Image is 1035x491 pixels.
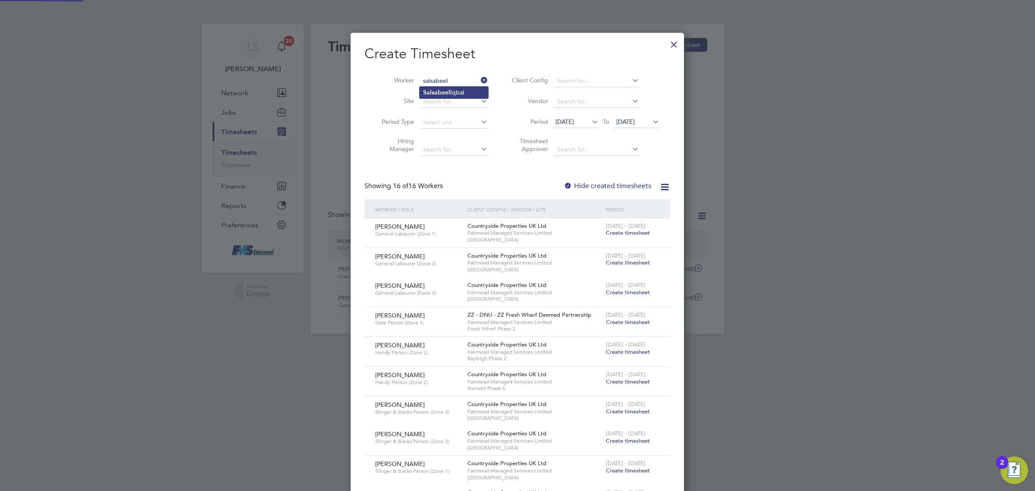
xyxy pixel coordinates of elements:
span: General Labourer (Zone 3) [375,290,461,296]
span: [GEOGRAPHIC_DATA] [467,415,602,422]
label: Period Type [375,118,414,126]
span: Create timesheet [606,318,650,326]
span: [GEOGRAPHIC_DATA] [467,296,602,302]
span: Handy Person (Zone 2) [375,349,461,356]
span: [GEOGRAPHIC_DATA] [467,474,602,481]
span: [DATE] - [DATE] [606,400,646,408]
span: Runwell Phase 5 [467,385,602,392]
div: Client Config / Vendor / Site [465,199,604,219]
span: Countryside Properties UK Ltd [467,252,546,259]
span: ZZ - DNU - ZZ Fresh Wharf Deemed Partnership [467,311,591,318]
span: [PERSON_NAME] [375,430,425,438]
span: 16 of [393,182,408,190]
span: [PERSON_NAME] [375,312,425,319]
span: Create timesheet [606,259,650,266]
span: Fairmead Managed Services Limited [467,319,602,326]
span: Countryside Properties UK Ltd [467,281,546,289]
span: To [600,116,612,127]
span: Handy Person (Zone 2) [375,379,461,386]
span: [PERSON_NAME] [375,371,425,379]
span: Fresh Wharf Phase 2 [467,325,602,332]
span: General Labourer (Zone 3) [375,260,461,267]
span: [DATE] [616,118,635,126]
span: [DATE] - [DATE] [606,430,646,437]
label: Hide created timesheets [564,182,651,190]
span: Fairmead Managed Services Limited [467,259,602,266]
span: Slinger & Banks Person (Zone 3) [375,438,461,445]
span: [DATE] - [DATE] [606,460,646,467]
span: Countryside Properties UK Ltd [467,430,546,437]
span: [PERSON_NAME] [375,282,425,290]
span: Fairmead Managed Services Limited [467,378,602,385]
span: [DATE] - [DATE] [606,371,646,378]
span: [PERSON_NAME] [375,401,425,409]
b: Salsabeel [423,89,450,96]
span: Create timesheet [606,378,650,385]
span: Create timesheet [606,348,650,356]
span: Create timesheet [606,408,650,415]
input: Search for... [554,96,639,108]
input: Search for... [554,75,639,87]
span: [DATE] - [DATE] [606,252,646,259]
span: [GEOGRAPHIC_DATA] [467,444,602,451]
input: Search for... [420,96,488,108]
span: [DATE] - [DATE] [606,222,646,230]
label: Vendor [509,97,548,105]
span: [GEOGRAPHIC_DATA] [467,236,602,243]
span: General Labourer (Zone 1) [375,230,461,237]
span: Slinger & Banks Person (Zone 3) [375,409,461,415]
span: [DATE] - [DATE] [606,341,646,348]
input: Search for... [420,144,488,156]
span: Fairmead Managed Services Limited [467,408,602,415]
span: [PERSON_NAME] [375,223,425,230]
span: [DATE] [555,118,574,126]
span: Create timesheet [606,467,650,474]
span: Fairmead Managed Services Limited [467,437,602,444]
button: Open Resource Center, 2 new notifications [1000,456,1028,484]
label: Hiring Manager [375,137,414,153]
span: Gate Person (Zone 1) [375,319,461,326]
li: Iqbal [420,87,488,98]
label: Worker [375,76,414,84]
div: Period [604,199,662,219]
span: Countryside Properties UK Ltd [467,460,546,467]
span: [PERSON_NAME] [375,252,425,260]
span: [PERSON_NAME] [375,341,425,349]
input: Select one [420,116,488,129]
span: Fairmead Managed Services Limited [467,289,602,296]
input: Search for... [420,75,488,87]
span: Fairmead Managed Services Limited [467,349,602,356]
div: 2 [1000,463,1004,474]
div: Showing [364,182,445,191]
label: Timesheet Approver [509,137,548,153]
h2: Create Timesheet [364,45,670,63]
span: [PERSON_NAME] [375,460,425,468]
span: Countryside Properties UK Ltd [467,400,546,408]
span: Countryside Properties UK Ltd [467,222,546,230]
span: [GEOGRAPHIC_DATA] [467,266,602,273]
label: Period [509,118,548,126]
div: Worker / Role [373,199,465,219]
span: Create timesheet [606,437,650,444]
span: Fairmead Managed Services Limited [467,467,602,474]
span: Slinger & Banks Person (Zone 1) [375,468,461,475]
span: Create timesheet [606,289,650,296]
span: Fairmead Managed Services Limited [467,230,602,236]
span: [DATE] - [DATE] [606,311,646,318]
span: Create timesheet [606,229,650,236]
input: Search for... [554,144,639,156]
span: [DATE] - [DATE] [606,281,646,289]
span: 16 Workers [393,182,443,190]
span: Countryside Properties UK Ltd [467,341,546,348]
label: Site [375,97,414,105]
span: Rayleigh Phase 2 [467,355,602,362]
label: Client Config [509,76,548,84]
span: Countryside Properties UK Ltd [467,371,546,378]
